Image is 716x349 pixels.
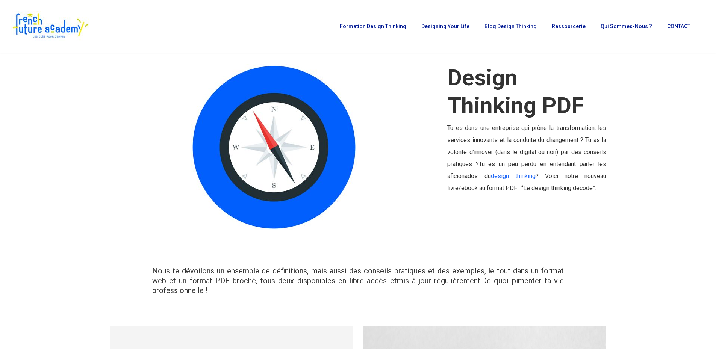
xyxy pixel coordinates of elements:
[548,24,589,29] a: Ressourcerie
[552,23,586,29] span: Ressourcerie
[340,23,406,29] span: Formation Design Thinking
[667,23,690,29] span: CONTACT
[597,24,656,29] a: Qui sommes-nous ?
[484,23,537,29] span: Blog Design Thinking
[663,24,694,29] a: CONTACT
[336,24,410,29] a: Formation Design Thinking
[447,124,606,168] span: Tu es dans une entreprise qui prône la transformation, les services innovants et la conduite du c...
[447,64,606,119] h1: Design Thinking PDF
[481,24,540,29] a: Blog Design Thinking
[152,266,564,285] span: n format web et un format PDF broché, tous deux disponibles en libre accès et
[601,23,652,29] span: Qui sommes-nous ?
[152,276,564,295] span: De quoi pimenter ta vie professionnelle !
[397,276,482,285] span: mis à jour régulièrement.
[152,266,535,275] span: Nous te dévoilons un ensemble de définitions, mais aussi des conseils pratiques et des exemples, ...
[421,23,469,29] span: Designing Your Life
[418,24,473,29] a: Designing Your Life
[491,172,536,180] a: design thinking
[11,11,90,41] img: French Future Academy
[447,160,606,192] span: Tu es un peu perdu en entendant parler les aficionados du ? Voici notre nouveau livre/ebook au fo...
